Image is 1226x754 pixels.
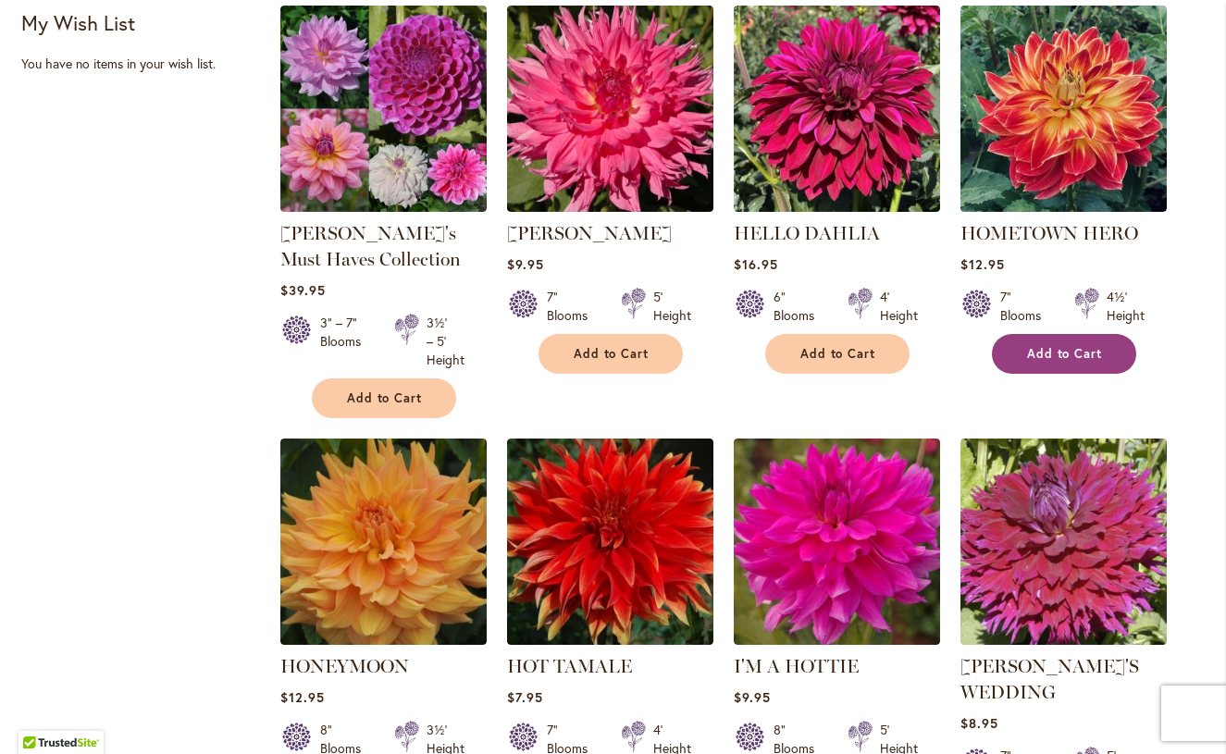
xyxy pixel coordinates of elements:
[774,288,825,325] div: 6" Blooms
[765,334,910,374] button: Add to Cart
[280,439,487,645] img: Honeymoon
[280,222,461,270] a: [PERSON_NAME]'s Must Haves Collection
[1107,288,1145,325] div: 4½' Height
[960,6,1167,212] img: HOMETOWN HERO
[960,439,1167,645] img: Jennifer's Wedding
[734,222,880,244] a: HELLO DAHLIA
[734,198,940,216] a: Hello Dahlia
[880,288,918,325] div: 4' Height
[507,222,672,244] a: [PERSON_NAME]
[1000,288,1052,325] div: 7" Blooms
[280,281,326,299] span: $39.95
[320,314,372,369] div: 3" – 7" Blooms
[507,6,713,212] img: HELEN RICHMOND
[960,714,998,732] span: $8.95
[507,198,713,216] a: HELEN RICHMOND
[653,288,691,325] div: 5' Height
[21,9,135,36] strong: My Wish List
[1027,346,1103,362] span: Add to Cart
[539,334,683,374] button: Add to Cart
[960,255,1005,273] span: $12.95
[507,655,632,677] a: HOT TAMALE
[21,55,268,73] div: You have no items in your wish list.
[280,688,325,706] span: $12.95
[960,198,1167,216] a: HOMETOWN HERO
[800,346,876,362] span: Add to Cart
[734,255,778,273] span: $16.95
[734,688,771,706] span: $9.95
[507,255,544,273] span: $9.95
[734,631,940,649] a: I'm A Hottie
[14,688,66,740] iframe: Launch Accessibility Center
[734,655,859,677] a: I'M A HOTTIE
[280,198,487,216] a: Heather's Must Haves Collection
[734,6,940,212] img: Hello Dahlia
[734,439,940,645] img: I'm A Hottie
[960,631,1167,649] a: Jennifer's Wedding
[347,390,423,406] span: Add to Cart
[280,655,409,677] a: HONEYMOON
[992,334,1136,374] button: Add to Cart
[507,631,713,649] a: Hot Tamale
[427,314,464,369] div: 3½' – 5' Height
[280,6,487,212] img: Heather's Must Haves Collection
[507,439,713,645] img: Hot Tamale
[280,631,487,649] a: Honeymoon
[960,655,1139,703] a: [PERSON_NAME]'S WEDDING
[507,688,543,706] span: $7.95
[574,346,650,362] span: Add to Cart
[960,222,1138,244] a: HOMETOWN HERO
[547,288,599,325] div: 7" Blooms
[312,378,456,418] button: Add to Cart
